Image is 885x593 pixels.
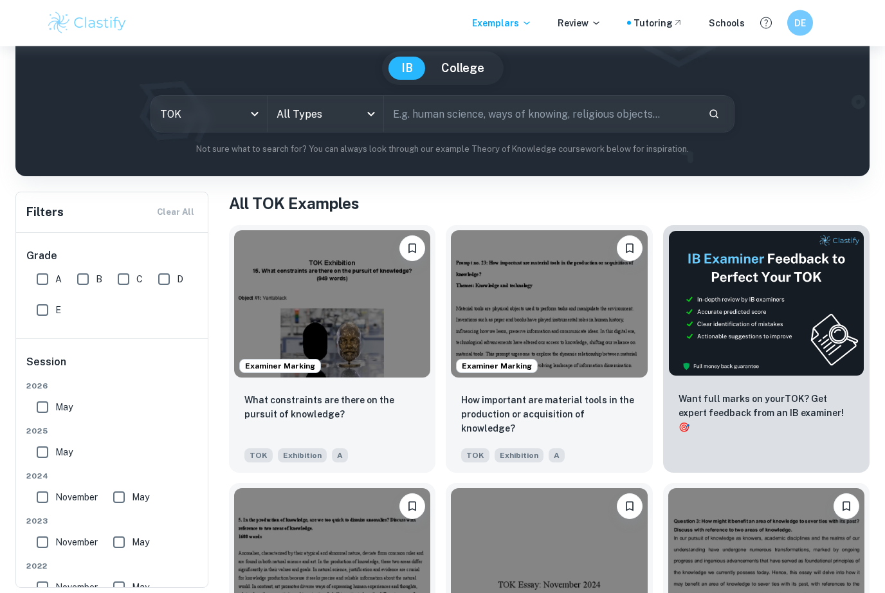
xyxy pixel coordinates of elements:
[709,16,745,30] a: Schools
[136,273,143,287] span: C
[26,471,199,482] span: 2024
[177,273,183,287] span: D
[549,449,565,463] span: A
[388,57,426,80] button: IB
[793,16,808,30] h6: DE
[240,361,320,372] span: Examiner Marking
[399,494,425,520] button: Bookmark
[55,491,98,505] span: November
[755,12,777,34] button: Help and Feedback
[679,392,854,435] p: Want full marks on your TOK ? Get expert feedback from an IB examiner!
[46,10,128,36] img: Clastify logo
[96,273,102,287] span: B
[663,226,870,473] a: ThumbnailWant full marks on yourTOK? Get expert feedback from an IB examiner!
[26,355,199,381] h6: Session
[668,231,864,377] img: Thumbnail
[461,449,489,463] span: TOK
[268,96,383,132] div: All Types
[558,16,601,30] p: Review
[55,446,73,460] span: May
[26,204,64,222] h6: Filters
[55,304,61,318] span: E
[244,449,273,463] span: TOK
[26,381,199,392] span: 2026
[332,449,348,463] span: A
[26,516,199,527] span: 2023
[55,536,98,550] span: November
[495,449,543,463] span: Exhibition
[679,423,689,433] span: 🎯
[26,143,859,156] p: Not sure what to search for? You can always look through our example Theory of Knowledge coursewo...
[151,96,267,132] div: TOK
[229,226,435,473] a: Examiner MarkingBookmarkWhat constraints are there on the pursuit of knowledge?TOKExhibitionA
[457,361,537,372] span: Examiner Marking
[703,104,725,125] button: Search
[26,249,199,264] h6: Grade
[617,494,643,520] button: Bookmark
[451,231,647,378] img: TOK Exhibition example thumbnail: How important are material tools in the
[26,561,199,572] span: 2022
[787,10,813,36] button: DE
[55,401,73,415] span: May
[55,273,62,287] span: A
[244,394,420,422] p: What constraints are there on the pursuit of knowledge?
[26,426,199,437] span: 2025
[132,491,149,505] span: May
[278,449,327,463] span: Exhibition
[234,231,430,378] img: TOK Exhibition example thumbnail: What constraints are there on the pursui
[399,236,425,262] button: Bookmark
[617,236,643,262] button: Bookmark
[428,57,497,80] button: College
[132,536,149,550] span: May
[834,494,859,520] button: Bookmark
[229,192,870,215] h1: All TOK Examples
[634,16,683,30] a: Tutoring
[472,16,532,30] p: Exemplars
[384,96,697,132] input: E.g. human science, ways of knowing, religious objects...
[461,394,637,436] p: How important are material tools in the production or acquisition of knowledge?
[446,226,652,473] a: Examiner MarkingBookmarkHow important are material tools in the production or acquisition of know...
